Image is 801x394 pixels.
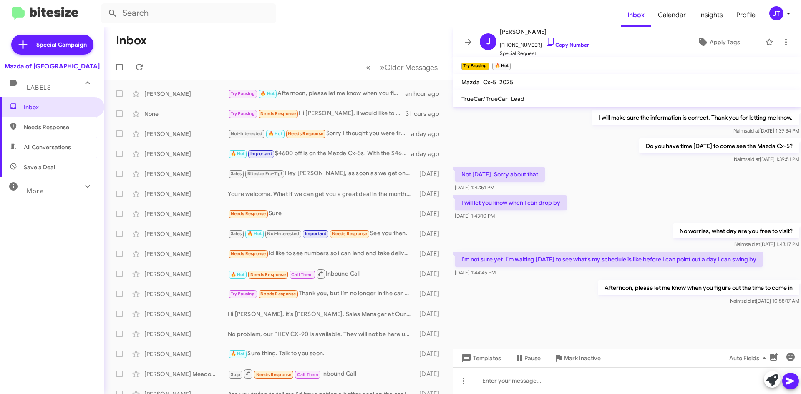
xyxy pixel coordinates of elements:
[745,128,759,134] span: said at
[385,63,438,72] span: Older Messages
[730,3,762,27] a: Profile
[144,350,228,358] div: [PERSON_NAME]
[24,143,71,151] span: All Conversations
[228,129,411,138] div: Sorry I thought you were from the Volvo dealership
[545,42,589,48] a: Copy Number
[455,195,567,210] p: I will let you know when I can drop by
[228,249,415,258] div: Id like to see numbers so i can land and take delivery on the 4th
[366,62,370,73] span: «
[144,290,228,298] div: [PERSON_NAME]
[415,310,446,318] div: [DATE]
[710,35,740,50] span: Apply Tags
[461,78,480,86] span: Mazda
[415,250,446,258] div: [DATE]
[231,131,263,136] span: Not-Interested
[361,59,375,76] button: Previous
[144,310,228,318] div: [PERSON_NAME]
[733,128,799,134] span: Naim [DATE] 1:39:34 PM
[144,130,228,138] div: [PERSON_NAME]
[24,103,95,111] span: Inbox
[639,138,799,153] p: Do you have time [DATE] to come see the Mazda Cx-5?
[228,190,415,198] div: Youre welcome. What if we can get you a great deal in the month of Sept?
[11,35,93,55] a: Special Campaign
[405,90,446,98] div: an hour ago
[492,63,510,70] small: 🔥 Hot
[511,95,524,103] span: Lead
[268,131,282,136] span: 🔥 Hot
[288,131,323,136] span: Needs Response
[455,269,496,276] span: [DATE] 1:44:45 PM
[415,270,446,278] div: [DATE]
[499,78,513,86] span: 2025
[461,63,489,70] small: Try Pausing
[415,170,446,178] div: [DATE]
[332,231,368,236] span: Needs Response
[693,3,730,27] a: Insights
[291,272,313,277] span: Call Them
[144,270,228,278] div: [PERSON_NAME]
[228,109,406,118] div: Hi [PERSON_NAME], il would like to ask you a little favor : i'm tryîng to reach out [PERSON_NAME...
[36,40,87,49] span: Special Campaign
[415,370,446,378] div: [DATE]
[228,330,415,338] div: No problem, our PHEV CX-90 is available. They will not be here until Oct.
[483,78,496,86] span: Cx-5
[455,213,495,219] span: [DATE] 1:43:10 PM
[455,184,494,191] span: [DATE] 1:42:51 PM
[500,49,589,58] span: Special Request
[621,3,651,27] span: Inbox
[734,241,799,247] span: Naim [DATE] 1:43:17 PM
[247,171,282,176] span: Bitesize Pro-Tip!
[380,62,385,73] span: »
[228,169,415,178] div: Hey [PERSON_NAME], as soon as we get one, we will let you know.
[144,330,228,338] div: [PERSON_NAME]
[116,34,147,47] h1: Inbox
[27,187,44,195] span: More
[231,251,266,256] span: Needs Response
[144,230,228,238] div: [PERSON_NAME]
[592,110,799,125] p: I will make sure the information is correct. Thank you for letting me know.
[228,349,415,359] div: Sure thing. Talk to you soon.
[231,291,255,296] span: Try Pausing
[375,59,443,76] button: Next
[24,123,95,131] span: Needs Response
[267,231,299,236] span: Not-Interested
[260,111,296,116] span: Needs Response
[762,6,792,20] button: JT
[231,351,245,356] span: 🔥 Hot
[144,190,228,198] div: [PERSON_NAME]
[406,110,446,118] div: 3 hours ago
[675,35,761,50] button: Apply Tags
[5,62,100,70] div: Mazda of [GEOGRAPHIC_DATA]
[651,3,693,27] a: Calendar
[231,111,255,116] span: Try Pausing
[231,211,266,216] span: Needs Response
[144,90,228,98] div: [PERSON_NAME]
[256,372,292,377] span: Needs Response
[598,280,799,295] p: Afternoon, please let me know when you figure out the time to come in
[144,210,228,218] div: [PERSON_NAME]
[547,351,607,366] button: Mark Inactive
[460,351,501,366] span: Templates
[250,151,272,156] span: Important
[453,351,508,366] button: Templates
[231,372,241,377] span: Stop
[730,298,799,304] span: Naim [DATE] 10:58:17 AM
[231,231,242,236] span: Sales
[27,84,51,91] span: Labels
[228,209,415,218] div: Sure
[723,351,776,366] button: Auto Fields
[144,110,228,118] div: None
[415,230,446,238] div: [DATE]
[231,171,242,176] span: Sales
[746,241,760,247] span: said at
[500,37,589,49] span: [PHONE_NUMBER]
[361,59,443,76] nav: Page navigation example
[297,372,319,377] span: Call Them
[415,190,446,198] div: [DATE]
[415,290,446,298] div: [DATE]
[461,95,508,103] span: TrueCar/TrueCar
[305,231,327,236] span: Important
[411,130,446,138] div: a day ago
